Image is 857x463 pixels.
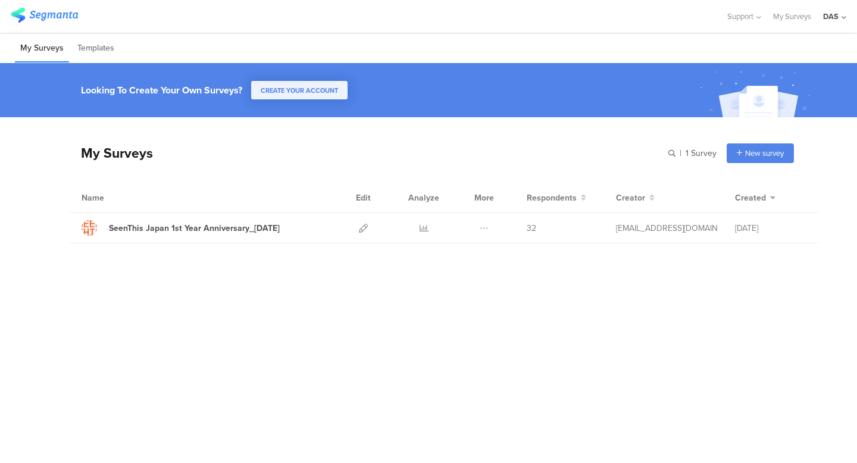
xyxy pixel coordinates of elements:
div: More [471,183,497,212]
span: 32 [527,222,536,234]
div: Looking To Create Your Own Surveys? [81,83,242,97]
button: Respondents [527,192,586,204]
li: Templates [72,35,120,62]
span: | [678,147,683,159]
span: CREATE YOUR ACCOUNT [261,86,338,95]
div: SeenThis Japan 1st Year Anniversary_9/10/2025 [109,222,280,234]
button: Created [735,192,775,204]
div: Name [82,192,153,204]
div: Analyze [406,183,442,212]
span: Created [735,192,766,204]
span: Support [727,11,753,22]
a: SeenThis Japan 1st Year Anniversary_[DATE] [82,220,280,236]
span: New survey [745,148,784,159]
li: My Surveys [15,35,69,62]
button: CREATE YOUR ACCOUNT [251,81,348,99]
img: create_account_image.svg [696,67,818,121]
span: 1 Survey [686,147,717,159]
img: segmanta logo [11,8,78,23]
div: Edit [351,183,376,212]
span: Creator [616,192,645,204]
div: DAS [823,11,839,22]
div: t.udagawa@accelerators.jp [616,222,717,234]
button: Creator [616,192,655,204]
div: My Surveys [69,143,153,163]
div: [DATE] [735,222,806,234]
span: Respondents [527,192,577,204]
